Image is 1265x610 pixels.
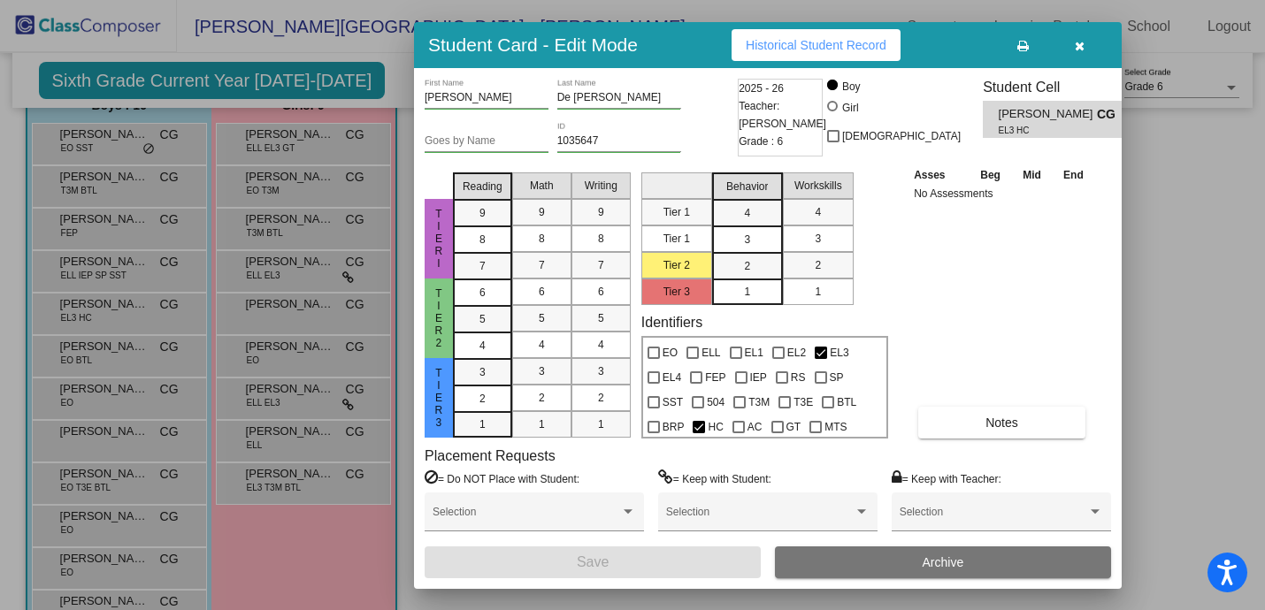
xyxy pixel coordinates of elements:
label: = Keep with Student: [658,469,771,487]
span: 8 [598,231,604,247]
span: Historical Student Record [746,38,886,52]
span: 2 [815,257,821,273]
span: 4 [598,337,604,353]
span: 5 [598,310,604,326]
span: 9 [598,204,604,220]
span: Tier3 [431,367,447,429]
th: End [1052,165,1094,185]
span: 6 [598,284,604,300]
span: T3M [748,392,770,413]
span: 3 [598,363,604,379]
span: 2 [539,390,545,406]
span: Notes [985,416,1018,430]
span: 5 [539,310,545,326]
span: AC [747,416,763,438]
span: 7 [479,258,486,274]
span: Math [530,178,554,194]
span: SST [663,392,683,413]
span: 3 [815,231,821,247]
span: 9 [539,204,545,220]
span: [DEMOGRAPHIC_DATA] [842,126,961,147]
span: ELL [701,342,720,363]
span: 8 [479,232,486,248]
span: 3 [744,232,750,248]
span: Archive [923,555,964,569]
span: Save [577,554,609,569]
span: RS [791,367,806,388]
span: BTL [837,392,856,413]
span: EL1 [745,342,763,363]
span: 3 [479,364,486,380]
span: 2 [598,390,604,406]
span: MTS [824,416,847,438]
span: Writing [585,178,617,194]
span: EL4 [663,367,681,388]
span: 8 [539,231,545,247]
span: FEP [705,367,725,388]
span: 4 [479,338,486,354]
h3: Student Cell [983,79,1137,95]
span: 2 [744,258,750,274]
label: Identifiers [641,314,702,331]
span: 6 [479,285,486,301]
span: 5 [479,311,486,327]
input: Enter ID [557,135,681,148]
span: 3 [539,363,545,379]
th: Mid [1012,165,1052,185]
label: = Keep with Teacher: [892,469,1001,487]
span: 7 [539,257,545,273]
span: Tier2 [431,287,447,349]
span: 1 [539,416,545,432]
th: Beg [969,165,1011,185]
button: Save [425,546,761,578]
button: Archive [775,546,1111,578]
span: BRP [663,416,685,438]
span: EL3 HC [999,124,1085,137]
span: Reading [463,179,502,194]
span: 1 [744,284,750,300]
span: 4 [815,204,821,220]
span: IEP [750,367,767,388]
span: 4 [744,205,750,221]
h3: Student Card - Edit Mode [428,34,638,56]
span: EL2 [787,342,806,363]
div: Boy [841,79,861,95]
span: 2025 - 26 [739,80,784,97]
span: Grade : 6 [739,133,783,150]
span: Workskills [794,178,842,194]
span: 9 [479,205,486,221]
span: TierI [431,208,447,270]
span: 7 [598,257,604,273]
span: T3E [793,392,813,413]
span: 1 [598,416,604,432]
div: Girl [841,100,859,116]
button: Historical Student Record [732,29,901,61]
span: EO [663,342,678,363]
span: GT [786,416,801,438]
span: CG [1097,105,1122,124]
th: Asses [909,165,969,185]
span: 1 [479,416,486,432]
span: 6 [539,284,545,300]
span: 504 [707,392,724,413]
span: Behavior [726,179,768,194]
button: Notes [918,407,1085,438]
span: EL3 [830,342,848,363]
span: SP [830,367,844,388]
td: No Assessments [909,185,1095,202]
input: goes by name [425,135,548,148]
label: = Do NOT Place with Student: [425,469,579,487]
span: Teacher: [PERSON_NAME] [739,97,826,133]
span: 1 [815,284,821,300]
span: [PERSON_NAME] [999,105,1097,124]
span: HC [708,416,723,438]
span: 2 [479,391,486,407]
label: Placement Requests [425,447,556,464]
span: 4 [539,337,545,353]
